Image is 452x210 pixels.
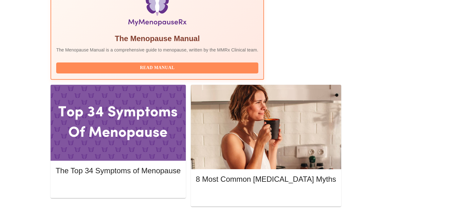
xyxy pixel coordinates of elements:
[56,166,180,176] h5: The Top 34 Symptoms of Menopause
[56,181,180,192] button: Read More
[56,47,258,53] p: The Menopause Manual is a comprehensive guide to menopause, written by the MMRx Clinical team.
[56,65,260,70] a: Read Manual
[62,64,252,72] span: Read Manual
[196,174,336,184] h5: 8 Most Common [MEDICAL_DATA] Myths
[62,183,174,191] span: Read More
[202,192,330,200] span: Read More
[56,184,182,189] a: Read More
[56,34,258,44] h5: The Menopause Manual
[56,62,258,73] button: Read Manual
[196,190,336,201] button: Read More
[196,192,338,198] a: Read More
